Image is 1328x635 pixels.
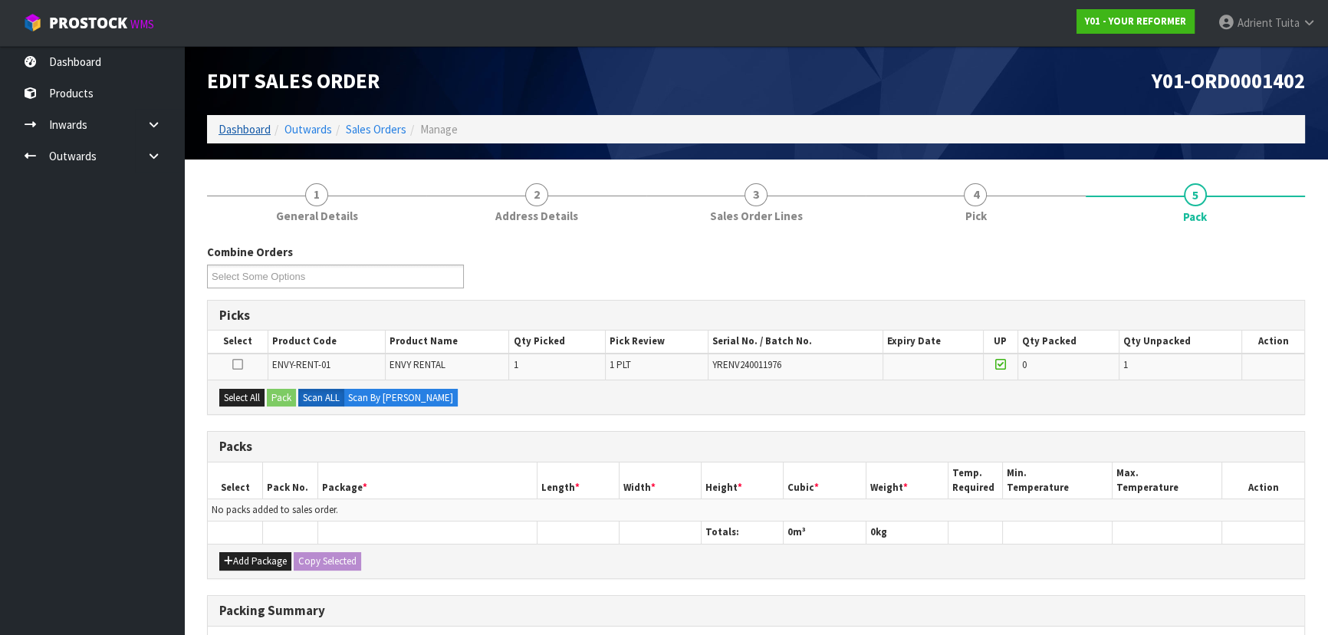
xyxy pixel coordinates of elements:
[1152,67,1305,94] span: Y01-ORD0001402
[965,208,986,224] span: Pick
[207,67,380,94] span: Edit Sales Order
[606,331,708,353] th: Pick Review
[1017,331,1119,353] th: Qty Packed
[1241,331,1304,353] th: Action
[1119,331,1242,353] th: Qty Unpacked
[1183,209,1207,225] span: Pack
[525,183,548,206] span: 2
[219,439,1293,454] h3: Packs
[866,462,948,498] th: Weight
[207,244,293,260] label: Combine Orders
[1022,358,1027,371] span: 0
[708,331,883,353] th: Serial No. / Batch No.
[710,208,803,224] span: Sales Order Lines
[866,521,948,544] th: kg
[219,308,1293,323] h3: Picks
[219,389,265,407] button: Select All
[712,358,781,371] span: YRENV240011976
[610,358,631,371] span: 1 PLT
[784,462,866,498] th: Cubic
[386,331,509,353] th: Product Name
[267,389,296,407] button: Pack
[317,462,537,498] th: Package
[745,183,768,206] span: 3
[1123,358,1128,371] span: 1
[964,183,987,206] span: 4
[1275,15,1300,30] span: Tuita
[1077,9,1195,34] a: Y01 - YOUR REFORMER
[420,122,458,137] span: Manage
[284,122,332,137] a: Outwards
[208,462,263,498] th: Select
[784,521,866,544] th: m³
[208,498,1304,521] td: No packs added to sales order.
[495,208,578,224] span: Address Details
[219,122,271,137] a: Dashboard
[1003,462,1113,498] th: Min. Temperature
[49,13,127,33] span: ProStock
[298,389,344,407] label: Scan ALL
[294,552,361,571] button: Copy Selected
[983,331,1017,353] th: UP
[1238,15,1273,30] span: Adrient
[390,358,445,371] span: ENVY RENTAL
[513,358,518,371] span: 1
[23,13,42,32] img: cube-alt.png
[702,521,784,544] th: Totals:
[1085,15,1186,28] strong: Y01 - YOUR REFORMER
[787,525,793,538] span: 0
[702,462,784,498] th: Height
[268,331,385,353] th: Product Code
[263,462,318,498] th: Pack No.
[619,462,701,498] th: Width
[272,358,330,371] span: ENVY-RENT-01
[1222,462,1304,498] th: Action
[346,122,406,137] a: Sales Orders
[276,208,358,224] span: General Details
[305,183,328,206] span: 1
[1113,462,1222,498] th: Max. Temperature
[344,389,458,407] label: Scan By [PERSON_NAME]
[870,525,876,538] span: 0
[537,462,619,498] th: Length
[208,331,268,353] th: Select
[509,331,606,353] th: Qty Picked
[219,604,1293,618] h3: Packing Summary
[219,552,291,571] button: Add Package
[883,331,983,353] th: Expiry Date
[948,462,1003,498] th: Temp. Required
[1184,183,1207,206] span: 5
[130,17,154,31] small: WMS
